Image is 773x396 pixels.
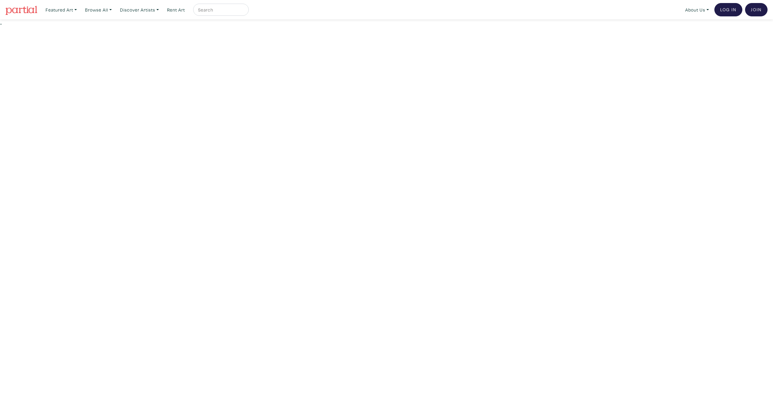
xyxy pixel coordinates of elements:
input: Search [197,6,243,14]
a: Log In [714,3,742,16]
a: Featured Art [43,4,80,16]
a: Rent Art [164,4,188,16]
a: Discover Artists [117,4,162,16]
a: About Us [682,4,712,16]
a: Join [745,3,768,16]
a: Browse All [82,4,115,16]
